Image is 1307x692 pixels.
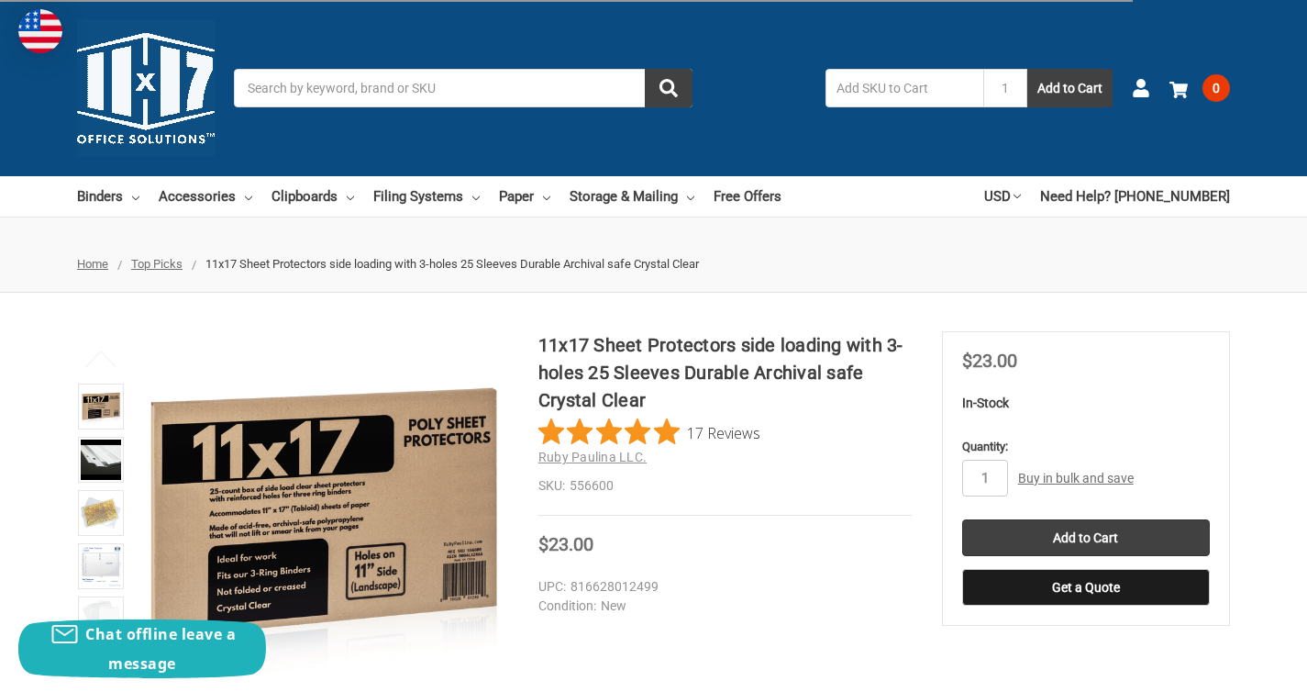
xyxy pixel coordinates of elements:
[538,331,912,414] h1: 11x17 Sheet Protectors side loading with 3-holes 25 Sleeves Durable Archival safe Crystal Clear
[205,257,699,271] span: 11x17 Sheet Protectors side loading with 3-holes 25 Sleeves Durable Archival safe Crystal Clear
[538,450,647,464] a: Ruby Paulina LLC.
[687,419,760,446] span: 17 Reviews
[373,176,480,217] a: Filing Systems
[1202,74,1230,102] span: 0
[962,350,1017,372] span: $23.00
[85,624,236,674] span: Chat offline leave a message
[962,438,1210,456] label: Quantity:
[962,394,1210,413] p: In-Stock
[18,619,266,678] button: Chat offline leave a message
[538,476,912,496] dd: 556600
[77,257,108,271] a: Home
[81,599,121,640] img: 11x17 Sheet Protectors side loading with 3-holes 25 Sleeves Durable Archival safe Crystal Clear
[538,533,593,555] span: $23.00
[73,340,129,377] button: Previous
[81,546,121,586] img: 11x17 Sheet Protectors side loading with 3-holes 25 Sleeves Durable Archival safe Crystal Clear
[1040,176,1230,217] a: Need Help? [PHONE_NUMBER]
[81,386,121,427] img: 11x17 Sheet Protectors side loading with 3-holes 25 Sleeves Durable Archival safe Crystal Clear
[499,176,550,217] a: Paper
[962,519,1210,556] input: Add to Cart
[962,569,1210,606] button: Get a Quote
[1169,64,1230,112] a: 0
[1156,642,1307,692] iframe: Google Customer Reviews
[81,493,121,533] img: 11x17 Sheet Protector Poly with holes on 11" side 556600
[538,476,565,496] dt: SKU:
[77,19,215,157] img: 11x17.com
[984,176,1021,217] a: USD
[538,577,566,597] dt: UPC:
[538,597,596,616] dt: Condition:
[159,176,252,217] a: Accessories
[1018,471,1134,486] a: Buy in bulk and save
[234,69,692,107] input: Search by keyword, brand or SKU
[1027,69,1113,107] button: Add to Cart
[538,597,903,616] dd: New
[570,176,694,217] a: Storage & Mailing
[538,419,760,446] button: Rated 4.8 out of 5 stars from 17 reviews. Jump to reviews.
[81,440,121,480] img: 11x17 Sheet Protectors side loading with 3-holes 25 Sleeves Durable Archival safe Crystal Clear
[18,9,62,53] img: duty and tax information for United States
[271,176,354,217] a: Clipboards
[538,577,903,597] dd: 816628012499
[825,69,983,107] input: Add SKU to Cart
[714,176,781,217] a: Free Offers
[77,176,139,217] a: Binders
[131,257,183,271] a: Top Picks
